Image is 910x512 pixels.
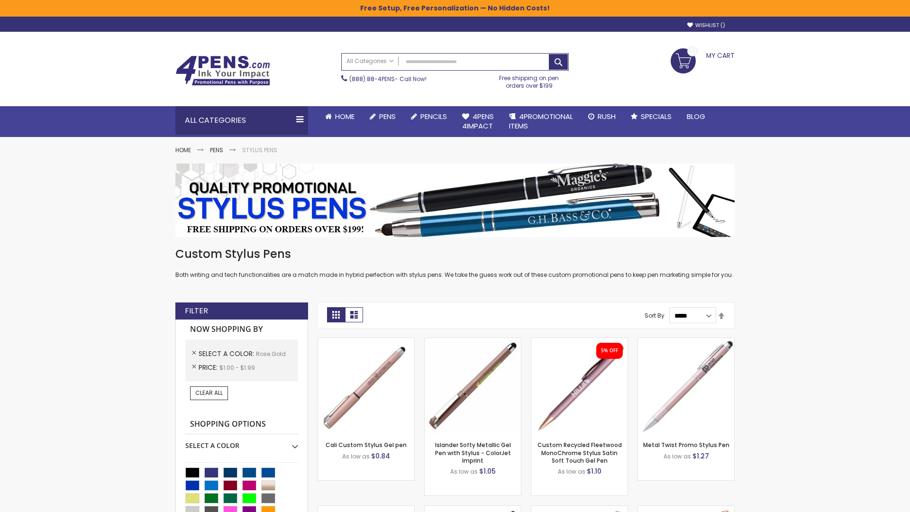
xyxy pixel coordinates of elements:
[185,414,298,435] strong: Shopping Options
[185,320,298,339] strong: Now Shopping by
[581,106,623,127] a: Rush
[175,247,735,262] h1: Custom Stylus Pens
[349,75,395,83] a: (888) 88-4PENS
[185,306,208,316] strong: Filter
[641,111,672,121] span: Specials
[199,349,256,358] span: Select A Color
[318,338,414,434] img: Cali Custom Stylus Gel pen-Rose Gold
[175,106,308,135] div: All Categories
[219,364,255,372] span: $1.00 - $1.99
[479,466,496,476] span: $1.05
[420,111,447,121] span: Pencils
[175,247,735,279] div: Both writing and tech functionalities are a match made in hybrid perfection with stylus pens. We ...
[490,71,569,90] div: Free shipping on pen orders over $199
[687,111,705,121] span: Blog
[362,106,403,127] a: Pens
[679,106,713,127] a: Blog
[195,389,223,397] span: Clear All
[450,467,478,475] span: As low as
[455,106,501,137] a: 4Pens4impact
[318,338,414,346] a: Cali Custom Stylus Gel pen-Rose Gold
[349,75,427,83] span: - Call Now!
[531,338,628,434] img: Custom Recycled Fleetwood MonoChrome Stylus Satin Soft Touch Gel Pen-Rose Gold
[601,347,618,354] div: 5% OFF
[256,350,286,358] span: Rose Gold
[185,434,298,450] div: Select A Color
[558,467,585,475] span: As low as
[210,146,223,154] a: Pens
[342,452,370,460] span: As low as
[425,338,521,346] a: Islander Softy Metallic Gel Pen with Stylus - ColorJet Imprint-Rose Gold
[403,106,455,127] a: Pencils
[643,441,729,449] a: Metal Twist Promo Stylus Pen
[462,111,494,131] span: 4Pens 4impact
[638,338,734,346] a: Metal Twist Promo Stylus Pen-Rose gold
[425,338,521,434] img: Islander Softy Metallic Gel Pen with Stylus - ColorJet Imprint-Rose Gold
[318,106,362,127] a: Home
[587,466,601,476] span: $1.10
[371,451,390,461] span: $0.84
[531,338,628,346] a: Custom Recycled Fleetwood MonoChrome Stylus Satin Soft Touch Gel Pen-Rose Gold
[175,55,270,86] img: 4Pens Custom Pens and Promotional Products
[335,111,355,121] span: Home
[342,54,399,69] a: All Categories
[598,111,616,121] span: Rush
[687,22,725,29] a: Wishlist
[327,307,345,322] strong: Grid
[664,452,691,460] span: As low as
[175,146,191,154] a: Home
[379,111,396,121] span: Pens
[346,57,394,65] span: All Categories
[509,111,573,131] span: 4PROMOTIONAL ITEMS
[190,386,228,400] a: Clear All
[326,441,407,449] a: Cali Custom Stylus Gel pen
[692,451,709,461] span: $1.27
[623,106,679,127] a: Specials
[242,146,277,154] strong: Stylus Pens
[435,441,511,464] a: Islander Softy Metallic Gel Pen with Stylus - ColorJet Imprint
[199,363,219,372] span: Price
[537,441,622,464] a: Custom Recycled Fleetwood MonoChrome Stylus Satin Soft Touch Gel Pen
[501,106,581,137] a: 4PROMOTIONALITEMS
[645,311,664,320] label: Sort By
[175,164,735,237] img: Stylus Pens
[638,338,734,434] img: Metal Twist Promo Stylus Pen-Rose gold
